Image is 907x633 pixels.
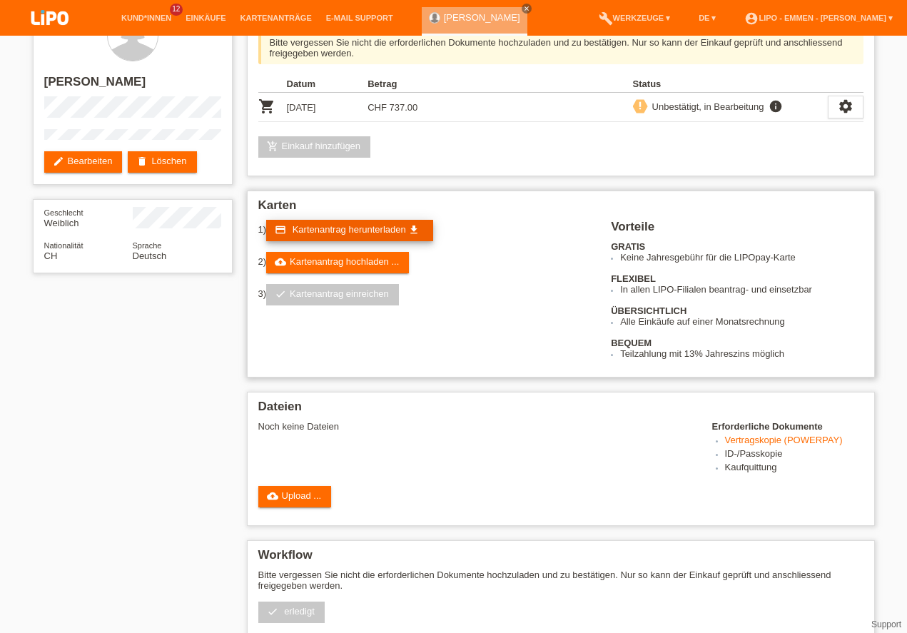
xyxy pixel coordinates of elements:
[599,11,613,26] i: build
[368,76,449,93] th: Betrag
[233,14,319,22] a: Kartenanträge
[170,4,183,16] span: 12
[871,619,901,629] a: Support
[258,220,594,241] div: 1)
[275,256,286,268] i: cloud_upload
[691,14,723,22] a: DE ▾
[767,99,784,113] i: info
[408,224,420,236] i: get_app
[258,602,325,623] a: check erledigt
[592,14,678,22] a: buildWerkzeuge ▾
[178,14,233,22] a: Einkäufe
[133,250,167,261] span: Deutsch
[258,486,332,507] a: cloud_uploadUpload ...
[648,99,764,114] div: Unbestätigt, in Bearbeitung
[53,156,64,167] i: edit
[712,421,863,432] h4: Erforderliche Dokumente
[523,5,530,12] i: close
[14,29,86,40] a: LIPO pay
[620,284,863,295] li: In allen LIPO-Filialen beantrag- und einsetzbar
[319,14,400,22] a: E-Mail Support
[620,316,863,327] li: Alle Einkäufe auf einer Monatsrechnung
[258,569,863,591] p: Bitte vergessen Sie nicht die erforderlichen Dokumente hochzuladen und zu bestätigen. Nur so kann...
[114,14,178,22] a: Kund*innen
[293,224,406,235] span: Kartenantrag herunterladen
[128,151,196,173] a: deleteLöschen
[267,606,278,617] i: check
[133,241,162,250] span: Sprache
[258,400,863,421] h2: Dateien
[258,31,863,64] div: Bitte vergessen Sie nicht die erforderlichen Dokumente hochzuladen und zu bestätigen. Nur so kann...
[44,250,58,261] span: Schweiz
[267,141,278,152] i: add_shopping_cart
[136,156,148,167] i: delete
[368,93,449,122] td: CHF 737.00
[620,252,863,263] li: Keine Jahresgebühr für die LIPOpay-Karte
[44,75,221,96] h2: [PERSON_NAME]
[44,241,83,250] span: Nationalität
[725,448,863,462] li: ID-/Passkopie
[284,606,315,617] span: erledigt
[620,348,863,359] li: Teilzahlung mit 13% Jahreszins möglich
[258,548,863,569] h2: Workflow
[266,220,433,241] a: credit_card Kartenantrag herunterladen get_app
[266,252,409,273] a: cloud_uploadKartenantrag hochladen ...
[611,241,645,252] b: GRATIS
[737,14,900,22] a: account_circleLIPO - Emmen - [PERSON_NAME] ▾
[611,338,652,348] b: BEQUEM
[838,98,853,114] i: settings
[633,76,828,93] th: Status
[611,273,656,284] b: FLEXIBEL
[258,421,694,432] div: Noch keine Dateien
[44,208,83,217] span: Geschlecht
[44,151,123,173] a: editBearbeiten
[611,305,686,316] b: ÜBERSICHTLICH
[258,284,594,305] div: 3)
[725,462,863,475] li: Kaufquittung
[44,207,133,228] div: Weiblich
[287,93,368,122] td: [DATE]
[275,224,286,236] i: credit_card
[258,98,275,115] i: POSP00026643
[744,11,759,26] i: account_circle
[258,198,863,220] h2: Karten
[635,101,645,111] i: priority_high
[522,4,532,14] a: close
[266,284,399,305] a: checkKartenantrag einreichen
[287,76,368,93] th: Datum
[444,12,520,23] a: [PERSON_NAME]
[275,288,286,300] i: check
[267,490,278,502] i: cloud_upload
[258,252,594,273] div: 2)
[258,136,371,158] a: add_shopping_cartEinkauf hinzufügen
[725,435,843,445] a: Vertragskopie (POWERPAY)
[611,220,863,241] h2: Vorteile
